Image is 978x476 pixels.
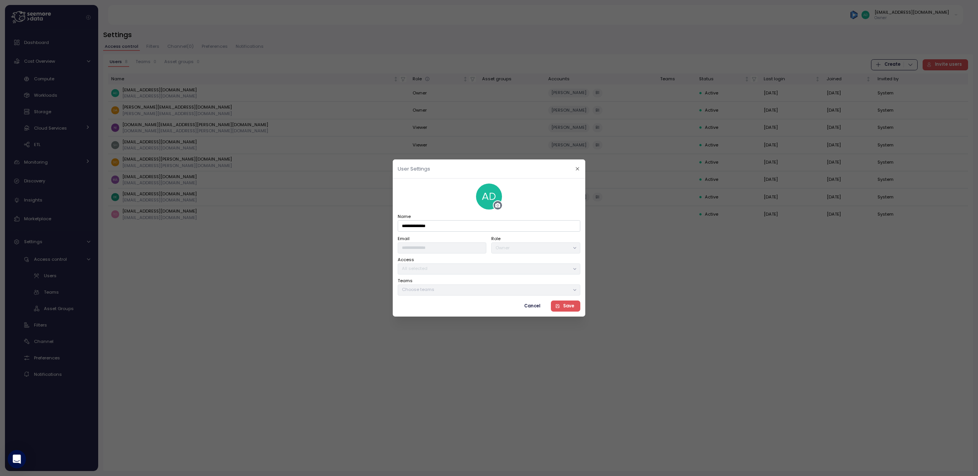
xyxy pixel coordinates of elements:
button: Cancel [518,301,546,312]
button: Save [551,301,580,312]
p: Choose teams [402,286,569,292]
div: Open Intercom Messenger [8,450,26,468]
button: Owner [492,242,580,253]
label: Email [398,236,410,242]
p: All selected [402,265,569,271]
span: Cancel [524,301,540,311]
label: Name [398,213,411,220]
img: ee638ff27df55e8e8fc7191fc998c2c9 [476,184,502,210]
span: Save [563,301,574,311]
h2: User Settings [398,166,430,171]
label: Role [492,236,501,242]
label: Access [398,257,414,263]
label: Teams [398,278,413,284]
